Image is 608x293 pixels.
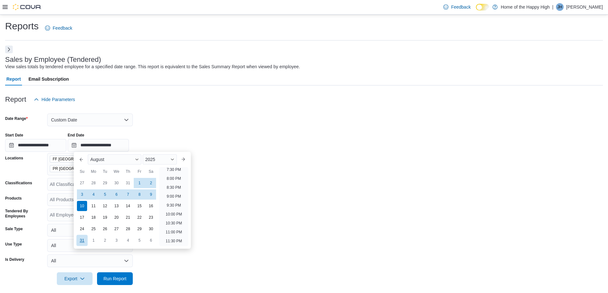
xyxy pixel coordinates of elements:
h3: Report [5,96,26,103]
div: day-20 [111,212,122,223]
span: FF Saskatchewan [50,156,106,163]
li: 11:00 PM [163,228,184,236]
div: day-28 [88,178,99,188]
div: Sa [146,166,156,177]
button: Next month [178,154,188,165]
div: day-5 [100,189,110,200]
div: day-31 [76,235,87,246]
div: day-21 [123,212,133,223]
div: day-9 [146,189,156,200]
div: day-30 [146,224,156,234]
label: Tendered By Employees [5,209,45,219]
div: day-31 [123,178,133,188]
h3: Sales by Employee (Tendered) [5,56,101,63]
div: We [111,166,122,177]
div: day-25 [88,224,99,234]
div: day-29 [100,178,110,188]
div: August, 2025 [76,177,157,246]
span: Feedback [451,4,470,10]
ul: Time [159,167,188,246]
label: Sale Type [5,226,23,231]
div: day-1 [134,178,145,188]
input: Dark Mode [476,4,489,11]
div: day-5 [134,235,145,245]
label: Start Date [5,133,23,138]
div: day-7 [123,189,133,200]
label: Date Range [5,116,28,121]
p: Home of the Happy High [501,3,550,11]
div: day-27 [111,224,122,234]
span: 2025 [145,157,155,162]
li: 7:30 PM [164,166,184,173]
input: Press the down key to open a popover containing a calendar. [5,139,66,152]
button: Next [5,46,13,53]
div: day-16 [146,201,156,211]
h1: Reports [5,20,39,33]
div: day-14 [123,201,133,211]
span: JH [558,3,562,11]
div: day-30 [111,178,122,188]
div: Tu [100,166,110,177]
div: day-6 [146,235,156,245]
li: 10:00 PM [163,210,184,218]
span: PR Saskatchewan [50,165,107,172]
button: Custom Date [47,114,133,126]
button: Hide Parameters [31,93,78,106]
div: day-15 [134,201,145,211]
div: day-17 [77,212,87,223]
div: day-24 [77,224,87,234]
div: day-2 [146,178,156,188]
span: Export [61,272,89,285]
div: Mo [88,166,99,177]
li: 9:00 PM [164,193,184,200]
div: Fr [134,166,145,177]
div: day-8 [134,189,145,200]
div: day-28 [123,224,133,234]
div: day-18 [88,212,99,223]
span: August [90,157,104,162]
label: Use Type [5,242,22,247]
div: day-19 [100,212,110,223]
div: day-4 [123,235,133,245]
button: All [47,239,133,252]
label: Classifications [5,180,32,186]
div: day-1 [88,235,99,245]
span: Hide Parameters [41,96,75,103]
label: Is Delivery [5,257,24,262]
div: day-11 [88,201,99,211]
a: Feedback [42,22,75,34]
input: Press the down key to enter a popover containing a calendar. Press the escape key to close the po... [68,139,129,152]
div: day-13 [111,201,122,211]
label: Locations [5,156,23,161]
span: Run Report [103,275,126,282]
div: Su [77,166,87,177]
p: | [552,3,553,11]
p: [PERSON_NAME] [566,3,603,11]
div: day-23 [146,212,156,223]
button: Previous Month [76,154,86,165]
div: day-12 [100,201,110,211]
span: FF [GEOGRAPHIC_DATA] [53,156,98,162]
div: Button. Open the year selector. 2025 is currently selected. [143,154,177,165]
button: All [47,224,133,237]
label: End Date [68,133,84,138]
span: Feedback [53,25,72,31]
button: Run Report [97,272,133,285]
a: Feedback [441,1,473,13]
img: Cova [13,4,41,10]
li: 9:30 PM [164,201,184,209]
span: PR [GEOGRAPHIC_DATA] [53,165,99,172]
div: Button. Open the month selector. August is currently selected. [88,154,141,165]
button: All [47,254,133,267]
div: day-3 [111,235,122,245]
span: Email Subscription [28,73,69,85]
li: 11:30 PM [163,237,184,245]
div: day-10 [77,201,87,211]
div: Th [123,166,133,177]
span: Report [6,73,21,85]
button: Export [57,272,93,285]
div: day-22 [134,212,145,223]
div: day-6 [111,189,122,200]
div: day-27 [77,178,87,188]
div: View sales totals by tendered employee for a specified date range. This report is equivalent to t... [5,63,300,70]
